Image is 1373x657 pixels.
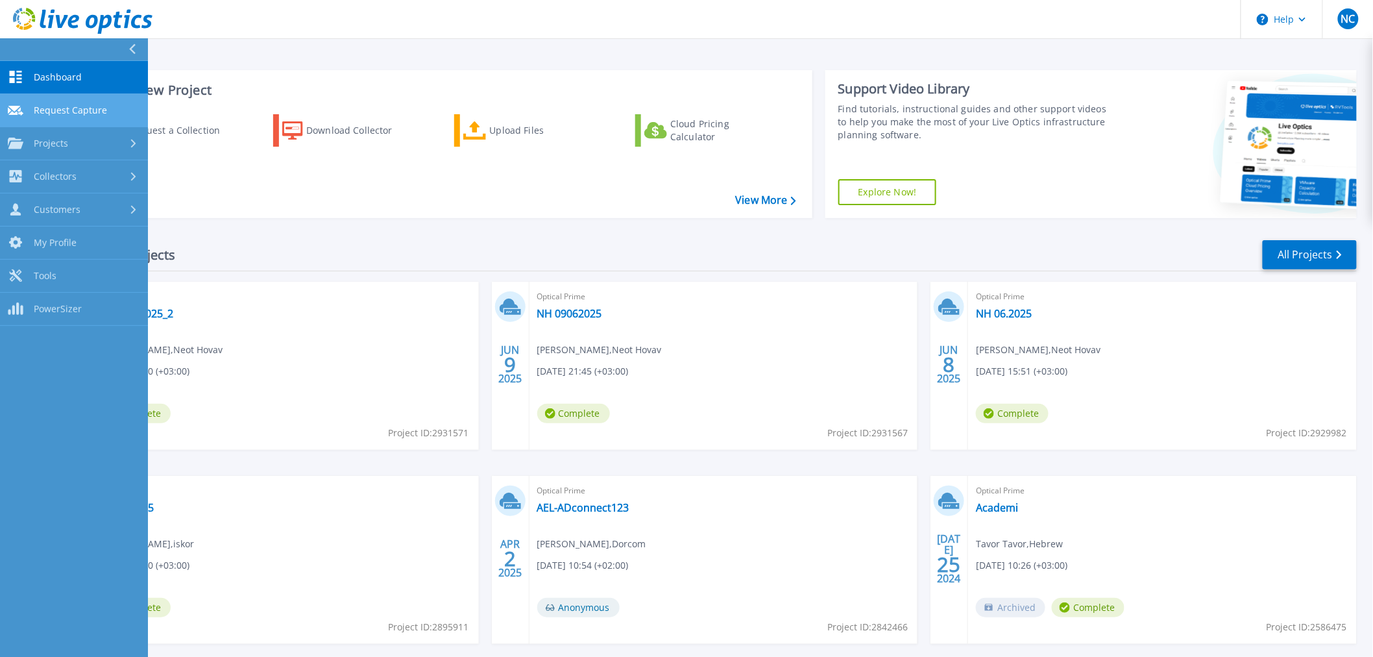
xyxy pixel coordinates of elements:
[537,343,662,357] span: [PERSON_NAME] , Neot Hovav
[1341,14,1355,24] span: NC
[537,501,629,514] a: AEL-ADconnect123
[838,103,1111,142] div: Find tutorials, instructional guides and other support videos to help you make the most of your L...
[98,484,471,498] span: Optical Prime
[976,343,1100,357] span: [PERSON_NAME] , Neot Hovav
[34,237,77,249] span: My Profile
[504,359,516,370] span: 9
[1052,598,1124,617] span: Complete
[389,620,469,634] span: Project ID: 2895911
[1263,240,1357,269] a: All Projects
[827,426,908,440] span: Project ID: 2931567
[537,558,629,573] span: [DATE] 10:54 (+02:00)
[838,179,937,205] a: Explore Now!
[937,341,962,388] div: JUN 2025
[537,364,629,378] span: [DATE] 21:45 (+03:00)
[1267,620,1347,634] span: Project ID: 2586475
[976,484,1349,498] span: Optical Prime
[827,620,908,634] span: Project ID: 2842466
[976,598,1045,617] span: Archived
[498,341,522,388] div: JUN 2025
[34,105,107,116] span: Request Capture
[670,118,774,143] div: Cloud Pricing Calculator
[976,501,1018,514] a: Academi
[943,359,955,370] span: 8
[92,83,796,97] h3: Start a New Project
[454,114,599,147] a: Upload Files
[537,598,620,617] span: Anonymous
[537,307,602,320] a: NH 09062025
[537,404,610,423] span: Complete
[389,426,469,440] span: Project ID: 2931571
[490,118,594,143] div: Upload Files
[976,290,1349,304] span: Optical Prime
[129,118,233,143] div: Request a Collection
[537,290,910,304] span: Optical Prime
[735,194,796,206] a: View More
[92,114,237,147] a: Request a Collection
[537,537,646,551] span: [PERSON_NAME] , Dorcom
[976,537,1063,551] span: Tavor Tavor , Hebrew
[34,204,80,216] span: Customers
[976,307,1032,320] a: NH 06.2025
[98,343,223,357] span: [PERSON_NAME] , Neot Hovav
[98,290,471,304] span: Optical Prime
[34,171,77,182] span: Collectors
[838,81,1111,97] div: Support Video Library
[34,138,68,149] span: Projects
[976,558,1067,573] span: [DATE] 10:26 (+03:00)
[306,118,410,143] div: Download Collector
[937,535,962,582] div: [DATE] 2024
[504,553,516,564] span: 2
[1267,426,1347,440] span: Project ID: 2929982
[938,559,961,570] span: 25
[34,270,56,282] span: Tools
[976,364,1067,378] span: [DATE] 15:51 (+03:00)
[34,303,82,315] span: PowerSizer
[537,484,910,498] span: Optical Prime
[976,404,1049,423] span: Complete
[273,114,418,147] a: Download Collector
[34,71,82,83] span: Dashboard
[635,114,780,147] a: Cloud Pricing Calculator
[498,535,522,582] div: APR 2025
